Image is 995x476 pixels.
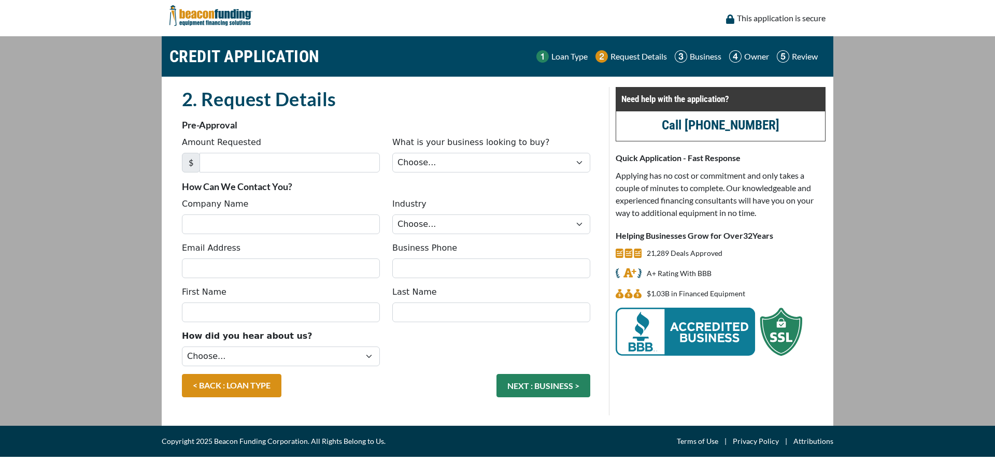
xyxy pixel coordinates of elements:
p: Review [792,50,818,63]
p: Quick Application - Fast Response [616,152,826,164]
a: < BACK : LOAN TYPE [182,374,281,397]
span: 32 [743,230,752,240]
img: Step 1 [536,50,549,63]
label: Business Phone [392,242,457,254]
img: Step 2 [595,50,608,63]
span: | [779,435,793,448]
p: Owner [744,50,769,63]
p: A+ Rating With BBB [647,267,712,280]
label: First Name [182,286,226,298]
p: How Can We Contact You? [182,180,590,193]
p: Pre-Approval [182,119,590,131]
p: Request Details [610,50,667,63]
label: Company Name [182,198,248,210]
label: Last Name [392,286,437,298]
p: 21,289 Deals Approved [647,247,722,259]
label: What is your business looking to buy? [392,136,549,149]
label: Industry [392,198,427,210]
img: lock icon to convery security [726,15,734,24]
img: Step 3 [675,50,687,63]
button: NEXT : BUSINESS > [496,374,590,397]
p: Loan Type [551,50,588,63]
label: Amount Requested [182,136,261,149]
a: Attributions [793,435,833,448]
img: BBB Acredited Business and SSL Protection [616,308,802,356]
a: Terms of Use [677,435,718,448]
p: Helping Businesses Grow for Over Years [616,229,826,242]
a: Privacy Policy [733,435,779,448]
p: Applying has no cost or commitment and only takes a couple of minutes to complete. Our knowledgea... [616,169,826,219]
label: How did you hear about us? [182,330,312,342]
label: Email Address [182,242,240,254]
h2: 2. Request Details [182,87,590,111]
p: This application is secure [737,12,826,24]
img: Step 4 [729,50,742,63]
p: $1.03B in Financed Equipment [647,287,745,300]
h1: CREDIT APPLICATION [169,41,320,71]
a: Call [PHONE_NUMBER] [662,118,779,133]
span: | [718,435,733,448]
span: $ [182,153,200,172]
p: Business [690,50,721,63]
img: Step 5 [777,50,789,63]
p: Need help with the application? [621,93,820,105]
span: Copyright 2025 Beacon Funding Corporation. All Rights Belong to Us. [162,435,386,448]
